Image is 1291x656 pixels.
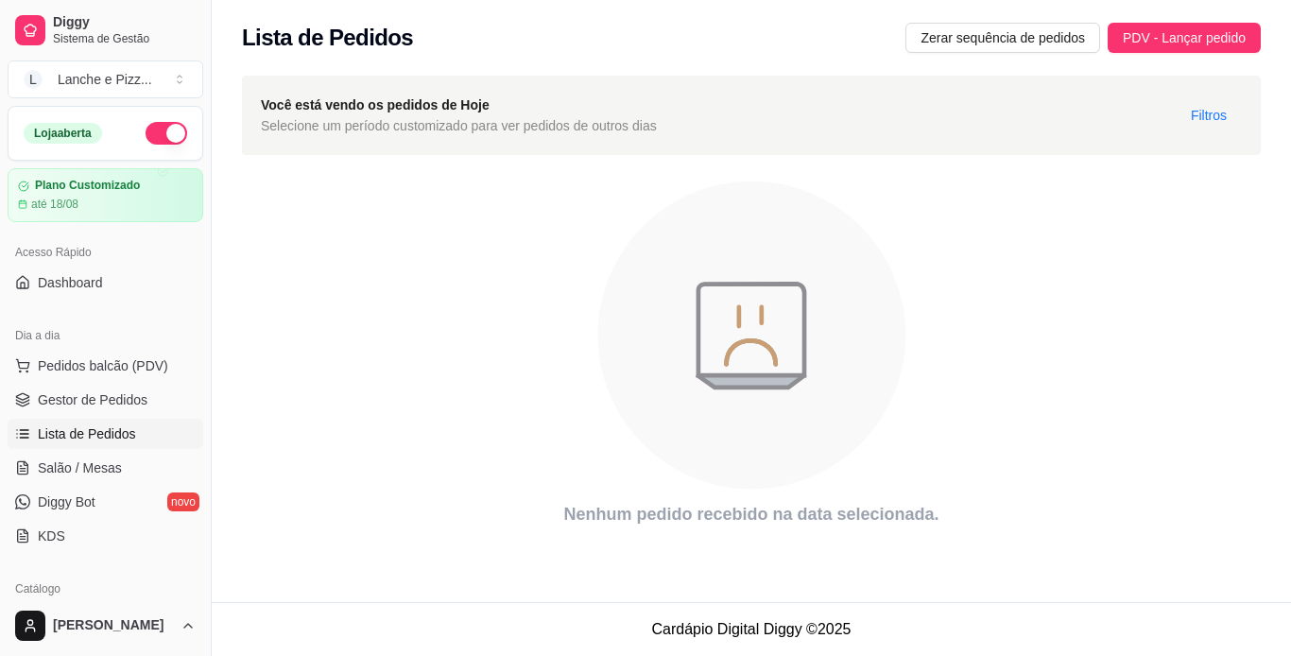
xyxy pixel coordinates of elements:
[242,501,1261,527] article: Nenhum pedido recebido na data selecionada.
[261,97,490,112] strong: Você está vendo os pedidos de Hoje
[8,453,203,483] a: Salão / Mesas
[38,273,103,292] span: Dashboard
[8,487,203,517] a: Diggy Botnovo
[905,23,1100,53] button: Zerar sequência de pedidos
[8,60,203,98] button: Select a team
[38,527,65,545] span: KDS
[8,268,203,298] a: Dashboard
[31,197,78,212] article: até 18/08
[38,492,95,511] span: Diggy Bot
[1176,100,1242,130] button: Filtros
[58,70,152,89] div: Lanche e Pizz ...
[53,14,196,31] span: Diggy
[38,390,147,409] span: Gestor de Pedidos
[212,602,1291,656] footer: Cardápio Digital Diggy © 2025
[53,31,196,46] span: Sistema de Gestão
[261,115,657,136] span: Selecione um período customizado para ver pedidos de outros dias
[8,168,203,222] a: Plano Customizadoaté 18/08
[8,521,203,551] a: KDS
[242,170,1261,501] div: animation
[38,458,122,477] span: Salão / Mesas
[8,574,203,604] div: Catálogo
[1191,105,1227,126] span: Filtros
[24,70,43,89] span: L
[8,237,203,268] div: Acesso Rápido
[53,617,173,634] span: [PERSON_NAME]
[35,179,140,193] article: Plano Customizado
[38,424,136,443] span: Lista de Pedidos
[8,385,203,415] a: Gestor de Pedidos
[38,356,168,375] span: Pedidos balcão (PDV)
[8,320,203,351] div: Dia a dia
[146,122,187,145] button: Alterar Status
[8,351,203,381] button: Pedidos balcão (PDV)
[8,419,203,449] a: Lista de Pedidos
[921,27,1085,48] span: Zerar sequência de pedidos
[24,123,102,144] div: Loja aberta
[1108,23,1261,53] button: PDV - Lançar pedido
[8,8,203,53] a: DiggySistema de Gestão
[8,603,203,648] button: [PERSON_NAME]
[242,23,413,53] h2: Lista de Pedidos
[1123,27,1246,48] span: PDV - Lançar pedido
